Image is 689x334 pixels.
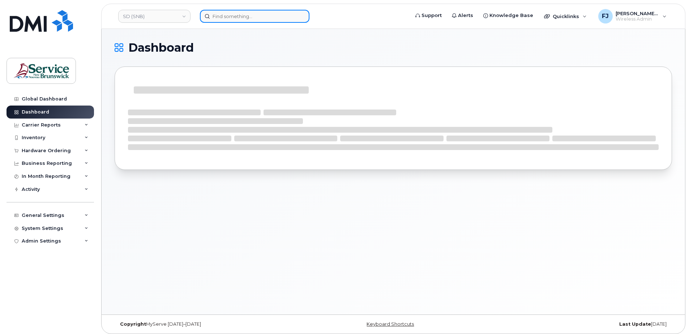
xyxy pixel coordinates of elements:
span: Dashboard [128,42,194,53]
strong: Copyright [120,321,146,327]
div: [DATE] [486,321,672,327]
a: Keyboard Shortcuts [367,321,414,327]
strong: Last Update [619,321,651,327]
div: MyServe [DATE]–[DATE] [115,321,300,327]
